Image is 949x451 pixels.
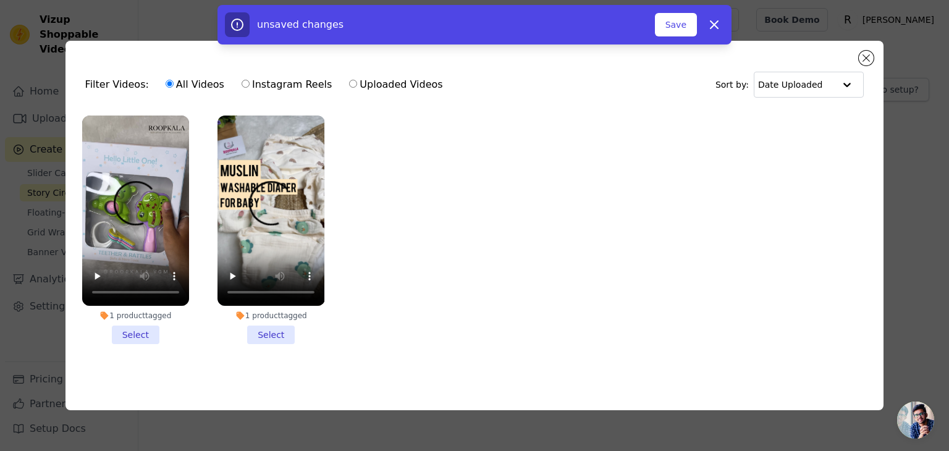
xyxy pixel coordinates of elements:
label: All Videos [165,77,225,93]
div: 1 product tagged [217,311,324,321]
button: Close modal [859,51,874,65]
a: Open chat [897,402,934,439]
button: Save [655,13,697,36]
div: Sort by: [715,72,864,98]
div: 1 product tagged [82,311,189,321]
label: Instagram Reels [241,77,332,93]
div: Filter Videos: [85,70,450,99]
span: unsaved changes [257,19,344,30]
label: Uploaded Videos [348,77,443,93]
